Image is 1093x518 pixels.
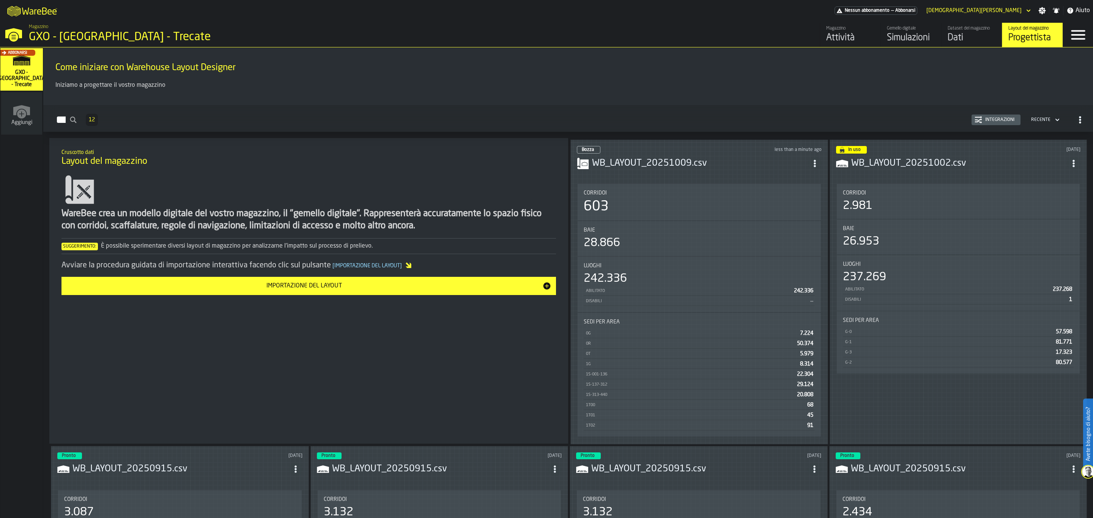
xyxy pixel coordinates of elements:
span: 7.224 [800,331,813,336]
span: 80.577 [1056,360,1072,365]
span: Nessun abbonamento [845,8,890,13]
span: 242.336 [794,288,813,294]
div: Abbonamento al menu [835,6,917,15]
h3: WB_LAYOUT_20250915.csv [72,463,289,475]
div: 26.953 [843,235,879,248]
div: Updated: 24/09/2025, 13:20:37 Created: 24/09/2025, 13:03:33 [452,453,562,458]
span: Pronto [840,454,854,458]
div: stat-Corridoi [837,184,1080,219]
div: Title [583,496,814,502]
div: Abilitato [585,289,791,294]
label: button-toggle-Impostazioni [1035,7,1049,14]
span: ] [400,263,402,268]
span: 45 [807,413,813,418]
span: Luoghi [584,263,602,269]
div: WB_LAYOUT_20250915.csv [851,463,1067,475]
span: Magazzino [29,24,48,30]
button: button-Importazione del layout [61,277,556,295]
div: 1T02 [585,423,804,428]
div: Dataset del magazzino [948,26,996,31]
span: 8.314 [800,361,813,367]
span: Sedi per area [584,319,620,325]
span: 237.268 [1053,287,1072,292]
div: ButtonLoadMore-Per saperne di più-Precedente-Primo-Ultimo [83,114,101,126]
span: 20.808 [797,392,813,397]
div: StatList-item-Disabili [843,294,1074,305]
div: StatList-item-Abilitato [843,284,1074,294]
span: Importazione del layout [331,263,403,268]
div: Magazzino [826,26,874,31]
div: Updated: 01/10/2025, 19:29:35 Created: 01/10/2025, 19:11:02 [193,453,302,458]
div: DropdownMenuValue-4 [1028,115,1061,124]
div: Dati [948,32,996,44]
span: Corridoi [584,190,607,196]
div: status-3 2 [836,452,860,459]
div: WareBee crea un modello digitale del vostro magazzino, il "gemello digitale". Rappresenterà accur... [61,208,556,232]
div: 1T00 [585,403,804,408]
label: button-toggle-Notifiche [1049,7,1063,14]
span: Layout del magazzino [61,155,147,168]
span: Bozza [582,148,594,152]
div: Title [584,263,815,269]
a: link-to-/wh/i/7274009e-5361-4e21-8e36-7045ee840609/pricing/ [835,6,917,15]
div: StatList-item-1T00 [584,400,815,410]
span: 68 [807,402,813,408]
div: 1G [585,362,797,367]
a: link-to-/wh/i/7274009e-5361-4e21-8e36-7045ee840609/data [941,23,1002,47]
div: StatList-item-1S-001-136 [584,369,815,379]
h2: button-Layout [43,105,1093,132]
div: Title [324,496,555,502]
div: Title [843,226,1074,232]
div: stat-Baie [837,220,1080,254]
div: StatList-item-G-1 [843,337,1074,347]
button: button-Integrazioni [972,115,1021,125]
div: Title [584,319,815,325]
span: Corridoi [64,496,87,502]
div: Title [843,261,1074,267]
span: Suggerimento: [61,243,98,250]
span: Pronto [62,454,76,458]
div: ItemListCard- [49,138,568,444]
div: status-3 2 [57,452,82,459]
div: DropdownMenuValue-Matteo Cultrera [923,6,1032,15]
div: Importazione del layout [66,281,542,290]
span: Luoghi [843,261,861,267]
div: Title [64,496,296,502]
div: StatList-item-0T [584,348,815,359]
div: 1S-313-440 [585,392,794,397]
div: Updated: 18/09/2025, 16:41:41 Created: 18/09/2025, 16:27:03 [971,453,1080,458]
div: ItemListCard-DashboardItemContainer [830,140,1087,444]
span: Pronto [321,454,335,458]
div: Updated: 23/09/2025, 23:32:32 Created: 23/09/2025, 23:14:56 [712,453,821,458]
span: Come iniziare con Warehouse Layout Designer [55,62,236,74]
div: Title [584,190,815,196]
div: Title [843,317,1074,323]
div: WB_LAYOUT_20251009.csv [592,157,808,170]
div: StatList-item-1G [584,359,815,369]
div: StatList-item-0G [584,328,815,338]
span: Sedi per area [843,317,879,323]
h2: Sub Title [61,148,556,155]
div: È possibile sperimentare diversi layout di magazzino per analizzarne l'impatto sul processo di pr... [61,242,556,251]
div: G-2 [844,360,1053,365]
div: status-0 2 [577,146,600,154]
div: Progettista [1008,32,1057,44]
div: 1S-137-312 [585,382,794,387]
h3: WB_LAYOUT_20250915.csv [332,463,548,475]
div: Title [843,190,1074,196]
div: 0G [585,331,797,336]
div: title-Layout del magazzino [55,144,562,171]
label: Avete bisogno di aiuto? [1084,399,1092,469]
div: StatList-item-0R [584,338,815,348]
div: Title [584,227,815,233]
p: Iniziamo a progettare il vostro magazzino [55,81,1081,90]
span: 57.598 [1056,329,1072,334]
div: 603 [584,199,609,214]
div: Updated: 03/10/2025, 09:10:34 Created: 03/10/2025, 08:54:57 [974,147,1080,152]
a: link-to-/wh/i/7274009e-5361-4e21-8e36-7045ee840609/simulations [0,48,43,92]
